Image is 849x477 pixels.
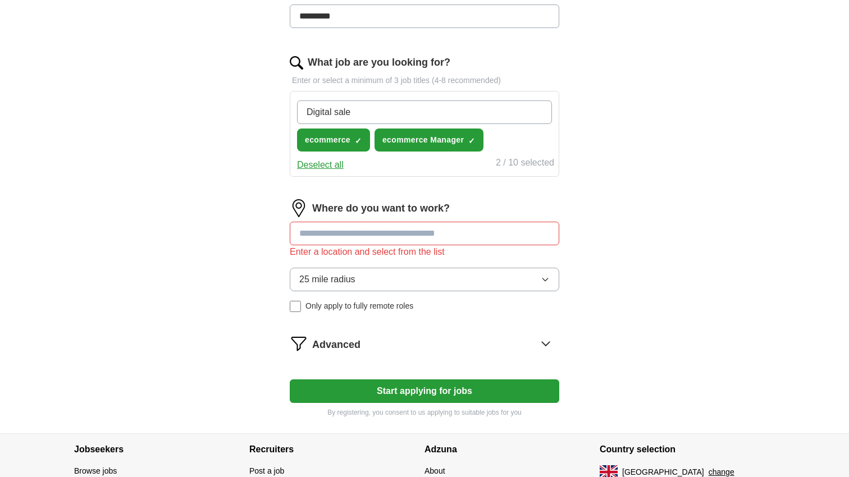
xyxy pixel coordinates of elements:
span: ecommerce [305,134,350,146]
span: ✓ [355,136,362,145]
img: filter [290,334,308,352]
input: Only apply to fully remote roles [290,301,301,312]
input: Type a job title and press enter [297,100,552,124]
span: ecommerce Manager [382,134,464,146]
label: Where do you want to work? [312,201,450,216]
button: Start applying for jobs [290,379,559,403]
div: Enter a location and select from the list [290,245,559,259]
span: ✓ [468,136,475,145]
h4: Country selection [600,434,775,465]
a: Post a job [249,466,284,475]
label: What job are you looking for? [308,55,450,70]
div: 2 / 10 selected [496,156,554,172]
span: Only apply to fully remote roles [305,300,413,312]
button: 25 mile radius [290,268,559,291]
span: 25 mile radius [299,273,355,286]
img: location.png [290,199,308,217]
a: About [424,466,445,475]
span: Advanced [312,337,360,352]
button: ecommerce Manager✓ [375,129,483,152]
img: search.png [290,56,303,70]
button: Deselect all [297,158,344,172]
a: Browse jobs [74,466,117,475]
button: ecommerce✓ [297,129,370,152]
p: By registering, you consent to us applying to suitable jobs for you [290,407,559,418]
p: Enter or select a minimum of 3 job titles (4-8 recommended) [290,75,559,86]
